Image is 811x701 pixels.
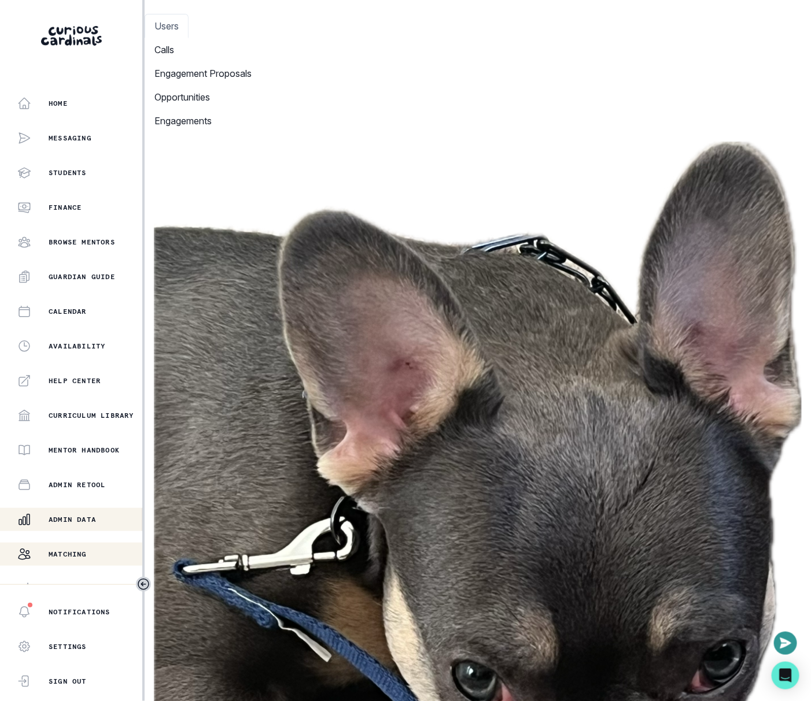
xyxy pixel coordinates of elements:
div: Open Intercom Messenger [772,662,799,689]
p: Admin Retool [49,480,105,489]
p: Finance [49,203,82,212]
p: Opportunities [154,90,210,104]
p: Curriculum Library [49,411,134,420]
p: Calendar [49,307,87,316]
p: Engagements [154,114,212,128]
p: Sign Out [49,677,87,686]
p: Admin Data [49,515,96,524]
p: Calls [154,43,174,57]
button: Open or close messaging widget [774,632,797,655]
p: Guardian Guide [49,272,115,281]
p: Users [154,19,179,33]
p: Engagement Proposals [154,66,252,80]
p: Mentor Handbook [49,446,120,455]
button: Toggle sidebar [136,577,151,592]
p: Messaging [49,133,91,143]
p: Help Center [49,376,101,385]
p: Home [49,99,68,108]
img: Curious Cardinals Logo [41,26,102,46]
p: Settings [49,642,87,651]
p: Notifications [49,607,110,617]
p: Students [49,168,87,177]
p: Browse Mentors [49,238,115,247]
p: Matching [49,550,87,559]
p: Availability [49,342,105,351]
